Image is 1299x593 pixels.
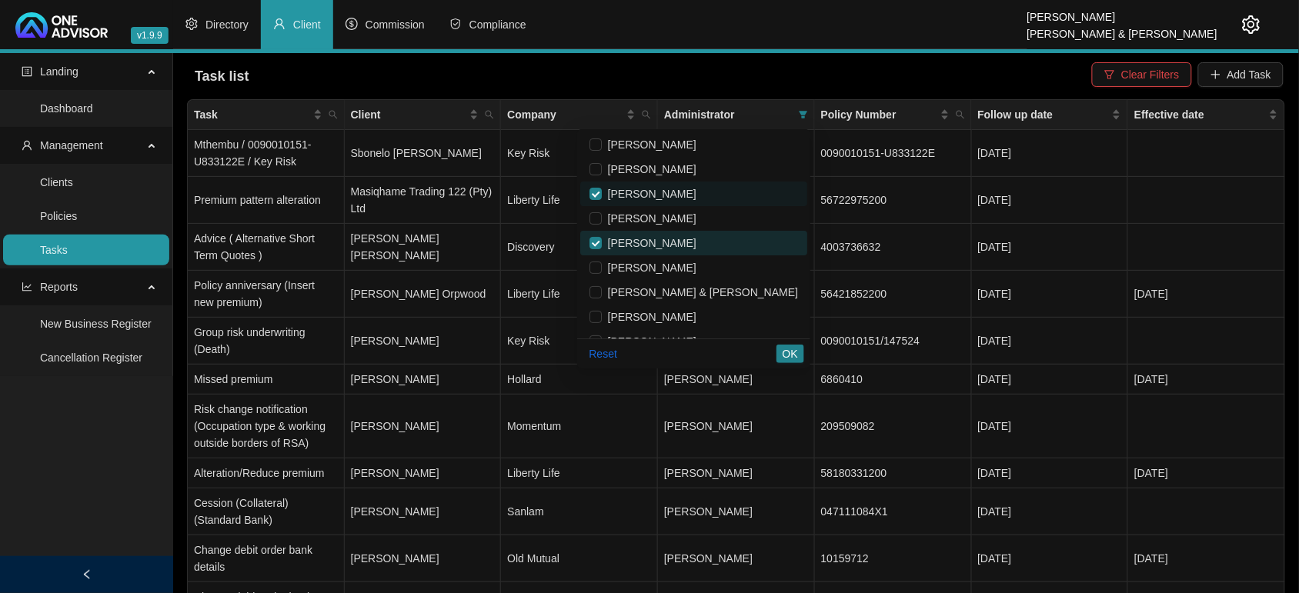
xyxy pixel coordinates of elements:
[366,18,425,31] span: Commission
[783,345,798,362] span: OK
[501,224,658,271] td: Discovery
[345,365,502,395] td: [PERSON_NAME]
[799,110,808,119] span: filter
[345,100,502,130] th: Client
[664,106,793,123] span: Administrator
[205,18,249,31] span: Directory
[972,365,1129,395] td: [DATE]
[815,177,972,224] td: 56722975200
[1121,66,1179,83] span: Clear Filters
[815,365,972,395] td: 6860410
[326,103,341,126] span: search
[815,488,972,535] td: 047111084X1
[501,130,658,177] td: Key Risk
[815,535,972,582] td: 10159712
[602,335,696,348] span: [PERSON_NAME]
[188,488,345,535] td: Cession (Collateral) (Standard Bank)
[602,237,696,249] span: [PERSON_NAME]
[194,106,310,123] span: Task
[1027,4,1217,21] div: [PERSON_NAME]
[40,351,142,364] a: Cancellation Register
[188,395,345,458] td: Risk change notification (Occupation type & working outside borders of RSA)
[972,488,1129,535] td: [DATE]
[40,102,93,115] a: Dashboard
[501,535,658,582] td: Old Mutual
[351,106,467,123] span: Client
[22,282,32,292] span: line-chart
[1128,535,1285,582] td: [DATE]
[664,373,753,385] span: [PERSON_NAME]
[345,395,502,458] td: [PERSON_NAME]
[293,18,321,31] span: Client
[345,318,502,365] td: [PERSON_NAME]
[972,100,1129,130] th: Follow up date
[664,505,753,518] span: [PERSON_NAME]
[953,103,968,126] span: search
[185,18,198,30] span: setting
[815,271,972,318] td: 56421852200
[664,467,753,479] span: [PERSON_NAME]
[345,488,502,535] td: [PERSON_NAME]
[642,110,651,119] span: search
[664,552,753,565] span: [PERSON_NAME]
[501,395,658,458] td: Momentum
[40,210,77,222] a: Policies
[972,177,1129,224] td: [DATE]
[345,271,502,318] td: [PERSON_NAME] Orpwood
[1027,21,1217,38] div: [PERSON_NAME] & [PERSON_NAME]
[815,395,972,458] td: 209509082
[188,177,345,224] td: Premium pattern alteration
[1128,458,1285,488] td: [DATE]
[796,103,811,126] span: filter
[501,100,658,130] th: Company
[1242,15,1261,34] span: setting
[501,271,658,318] td: Liberty Life
[815,100,972,130] th: Policy Number
[188,535,345,582] td: Change debit order bank details
[501,318,658,365] td: Key Risk
[188,100,345,130] th: Task
[1134,106,1266,123] span: Effective date
[188,271,345,318] td: Policy anniversary (Insert new premium)
[972,224,1129,271] td: [DATE]
[1092,62,1191,87] button: Clear Filters
[22,140,32,151] span: user
[501,458,658,488] td: Liberty Life
[501,365,658,395] td: Hollard
[501,177,658,224] td: Liberty Life
[1128,365,1285,395] td: [DATE]
[40,281,78,293] span: Reports
[40,318,152,330] a: New Business Register
[507,106,623,123] span: Company
[1198,62,1284,87] button: Add Task
[583,345,624,363] button: Reset
[345,130,502,177] td: Sbonelo [PERSON_NAME]
[972,271,1129,318] td: [DATE]
[639,103,654,126] span: search
[188,458,345,488] td: Alteration/Reduce premium
[602,212,696,225] span: [PERSON_NAME]
[449,18,462,30] span: safety
[589,345,618,362] span: Reset
[1128,100,1285,130] th: Effective date
[821,106,937,123] span: Policy Number
[972,395,1129,458] td: [DATE]
[972,130,1129,177] td: [DATE]
[978,106,1110,123] span: Follow up date
[188,224,345,271] td: Advice ( Alternative Short Term Quotes )
[345,458,502,488] td: [PERSON_NAME]
[776,345,804,363] button: OK
[1211,69,1221,80] span: plus
[1128,271,1285,318] td: [DATE]
[815,458,972,488] td: 58180331200
[345,224,502,271] td: [PERSON_NAME] [PERSON_NAME]
[815,224,972,271] td: 4003736632
[40,139,103,152] span: Management
[82,569,92,580] span: left
[602,262,696,274] span: [PERSON_NAME]
[345,535,502,582] td: [PERSON_NAME]
[1227,66,1271,83] span: Add Task
[602,286,798,298] span: [PERSON_NAME] & [PERSON_NAME]
[956,110,965,119] span: search
[40,65,78,78] span: Landing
